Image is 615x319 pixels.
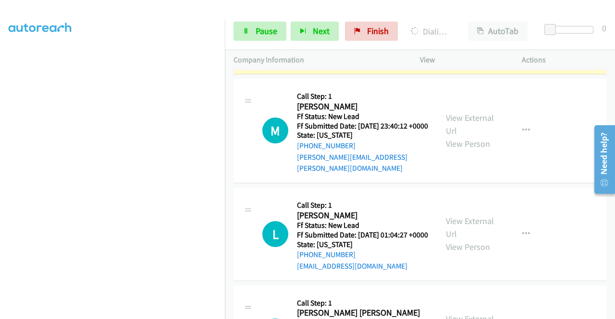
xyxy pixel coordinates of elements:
h5: Ff Submitted Date: [DATE] 23:40:12 +0000 [297,121,429,131]
a: View External Url [446,112,494,136]
h5: State: [US_STATE] [297,130,429,140]
h5: Ff Status: New Lead [297,221,428,230]
h5: Ff Status: New Lead [297,112,429,121]
a: [PHONE_NUMBER] [297,250,356,259]
span: Next [313,25,330,36]
h5: Call Step: 1 [297,298,428,308]
h5: Call Step: 1 [297,92,429,101]
div: The call is yet to be attempted [262,221,288,247]
p: View [420,54,504,66]
a: [EMAIL_ADDRESS][DOMAIN_NAME] [297,261,407,271]
h1: L [262,221,288,247]
h5: Ff Submitted Date: [DATE] 01:04:27 +0000 [297,230,428,240]
iframe: Resource Center [588,121,615,198]
button: AutoTab [468,22,528,41]
h5: State: [US_STATE] [297,240,428,249]
a: [PHONE_NUMBER] [297,141,356,150]
p: Dialing [PERSON_NAME] [411,25,451,38]
button: Next [291,22,339,41]
p: Actions [522,54,606,66]
div: Delay between calls (in seconds) [549,26,593,34]
a: [PERSON_NAME][EMAIL_ADDRESS][PERSON_NAME][DOMAIN_NAME] [297,153,407,173]
h2: [PERSON_NAME] [297,101,429,112]
span: Pause [256,25,277,36]
a: Finish [345,22,398,41]
a: View Person [446,138,490,149]
h1: M [262,118,288,143]
p: Company Information [234,54,403,66]
a: View Person [446,241,490,252]
h2: [PERSON_NAME] [297,210,428,221]
div: 0 [602,22,606,35]
a: View External Url [446,215,494,239]
a: Pause [234,22,286,41]
h5: Call Step: 1 [297,201,428,210]
span: Finish [367,25,389,36]
h2: [PERSON_NAME] [PERSON_NAME] [297,307,428,319]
